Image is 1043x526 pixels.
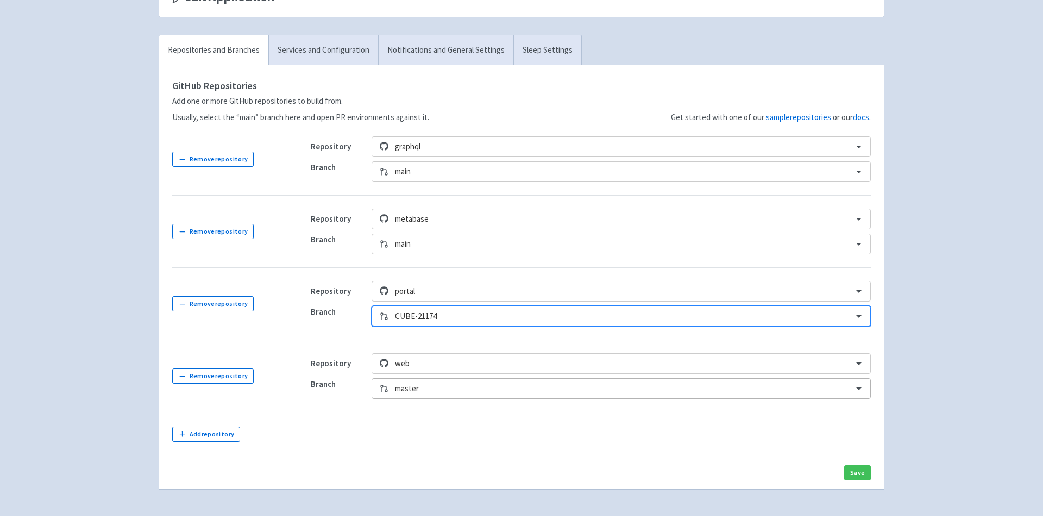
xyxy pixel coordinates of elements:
p: Add one or more GitHub repositories to build from. [172,95,429,108]
strong: GitHub Repositories [172,79,257,92]
button: Removerepository [172,368,254,384]
button: Addrepository [172,427,240,442]
a: Sleep Settings [513,35,581,65]
button: Removerepository [172,224,254,239]
strong: Branch [311,379,336,389]
strong: Repository [311,214,351,224]
a: docs [853,112,869,122]
button: Removerepository [172,296,254,311]
a: Notifications and General Settings [378,35,513,65]
button: Removerepository [172,152,254,167]
p: Usually, select the “main” branch here and open PR environments against it. [172,111,429,124]
strong: Repository [311,286,351,296]
strong: Repository [311,141,351,152]
strong: Branch [311,162,336,172]
a: Repositories and Branches [159,35,268,65]
a: samplerepositories [766,112,831,122]
strong: Branch [311,306,336,317]
a: Services and Configuration [268,35,378,65]
strong: Branch [311,234,336,245]
button: Save [844,465,871,480]
strong: Repository [311,358,351,368]
p: Get started with one of our or our . [671,111,871,124]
